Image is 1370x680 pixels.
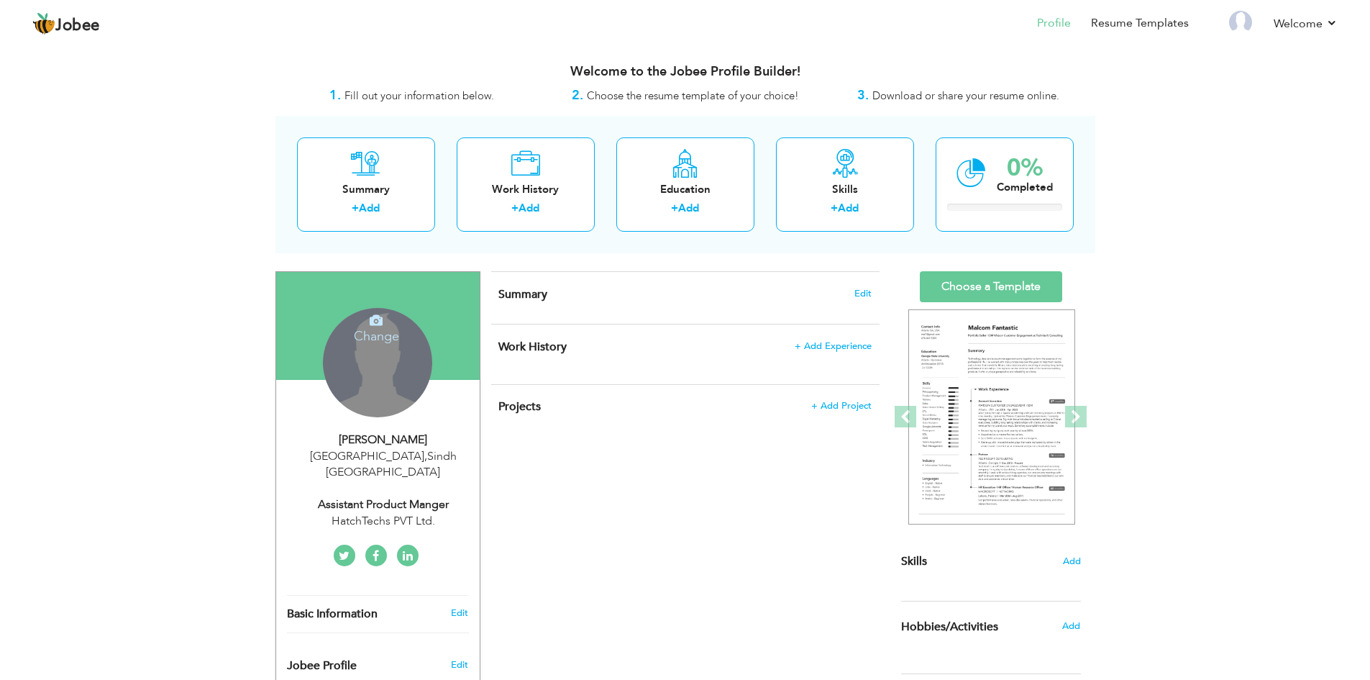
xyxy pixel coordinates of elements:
a: Add [359,201,380,215]
label: + [511,201,519,216]
span: + Add Project [811,401,872,411]
h4: This helps to highlight the project, tools and skills you have worked on. [498,399,871,414]
h3: Welcome to the Jobee Profile Builder! [275,65,1095,79]
a: Welcome [1274,15,1338,32]
span: Projects [498,399,541,414]
span: Jobee Profile [287,660,357,673]
span: + Add Experience [795,341,872,351]
a: Add [838,201,859,215]
span: Fill out your information below. [344,89,494,103]
div: [PERSON_NAME] [287,432,480,448]
h4: Change [325,309,428,344]
label: + [671,201,678,216]
h4: Adding a summary is a quick and easy way to highlight your experience and interests. [498,287,871,302]
div: Share some of your professional and personal interests. [890,602,1092,652]
label: + [352,201,359,216]
span: Summary [498,286,547,302]
span: Basic Information [287,608,378,621]
a: Resume Templates [1091,15,1189,32]
a: Jobee [32,12,100,35]
a: Choose a Template [920,271,1062,302]
span: Skills [901,553,927,569]
span: Add [1062,620,1080,633]
a: Add [519,201,539,215]
div: HatchTechs PVT Ltd. [287,513,480,530]
a: Profile [1037,15,1071,32]
div: Completed [997,180,1053,195]
img: jobee.io [32,12,55,35]
div: Assistant Product Manger [287,497,480,513]
span: Jobee [55,18,100,34]
div: Summary [309,182,424,197]
span: Add [1063,555,1081,568]
div: Enhance your career by creating a custom URL for your Jobee public profile. [276,644,480,680]
img: Profile Img [1229,11,1252,34]
h4: This helps to show the companies you have worked for. [498,340,871,354]
div: [GEOGRAPHIC_DATA] Sindh [GEOGRAPHIC_DATA] [287,448,480,481]
strong: 1. [329,86,341,104]
span: Download or share your resume online. [872,89,1059,103]
strong: 3. [857,86,869,104]
span: Edit [451,658,468,671]
div: Education [628,182,743,197]
a: Edit [451,607,468,620]
span: , [424,448,427,464]
div: Work History [468,182,583,197]
span: Hobbies/Activities [901,621,998,634]
strong: 2. [572,86,583,104]
span: Choose the resume template of your choice! [587,89,799,103]
div: Skills [787,182,903,197]
label: + [831,201,838,216]
div: 0% [997,156,1053,180]
span: Work History [498,339,567,355]
a: Add [678,201,699,215]
span: Edit [854,289,872,299]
